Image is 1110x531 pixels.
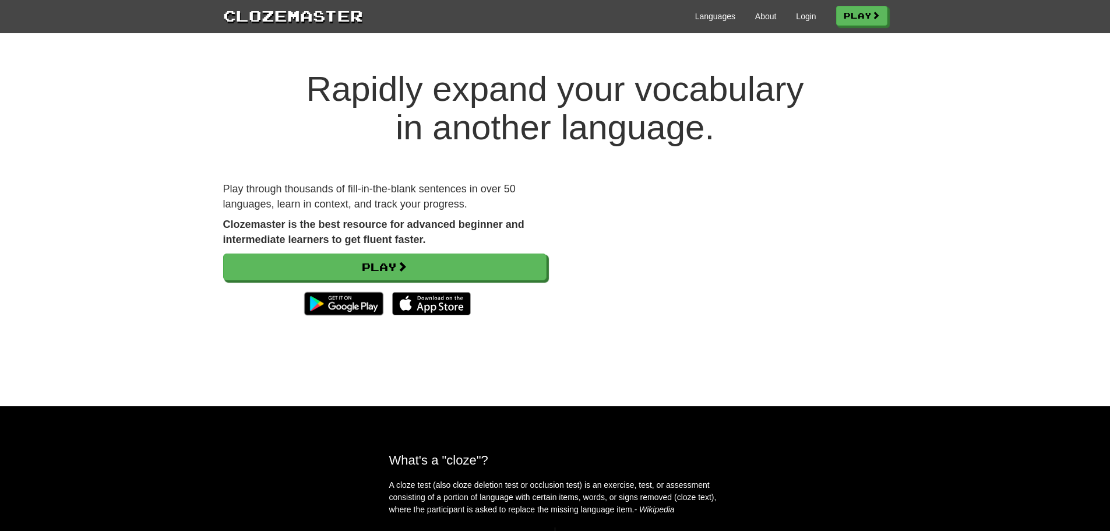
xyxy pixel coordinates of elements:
[223,254,547,280] a: Play
[223,219,524,245] strong: Clozemaster is the best resource for advanced beginner and intermediate learners to get fluent fa...
[755,10,777,22] a: About
[298,286,389,321] img: Get it on Google Play
[695,10,735,22] a: Languages
[389,479,721,516] p: A cloze test (also cloze deletion test or occlusion test) is an exercise, test, or assessment con...
[796,10,816,22] a: Login
[836,6,887,26] a: Play
[392,292,471,315] img: Download_on_the_App_Store_Badge_US-UK_135x40-25178aeef6eb6b83b96f5f2d004eda3bffbb37122de64afbaef7...
[223,182,547,212] p: Play through thousands of fill-in-the-blank sentences in over 50 languages, learn in context, and...
[389,453,721,467] h2: What's a "cloze"?
[223,5,363,26] a: Clozemaster
[635,505,675,514] em: - Wikipedia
